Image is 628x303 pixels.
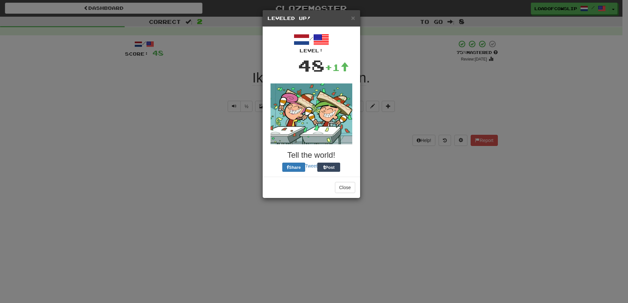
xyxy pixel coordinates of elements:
h3: Tell the world! [268,151,355,159]
div: / [268,32,355,54]
button: Close [351,14,355,21]
h5: Leveled Up! [268,15,355,22]
button: Post [317,163,340,172]
button: Close [335,182,355,193]
span: × [351,14,355,22]
button: Share [282,163,305,172]
div: Level: [268,47,355,54]
a: Tweet [305,163,317,169]
div: 48 [298,54,325,77]
div: +1 [325,61,349,74]
img: fairly-odd-parents-da00311291977d55ff188899e898f38bf0ea27628e4b7d842fa96e17094d9a08.gif [270,83,352,144]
